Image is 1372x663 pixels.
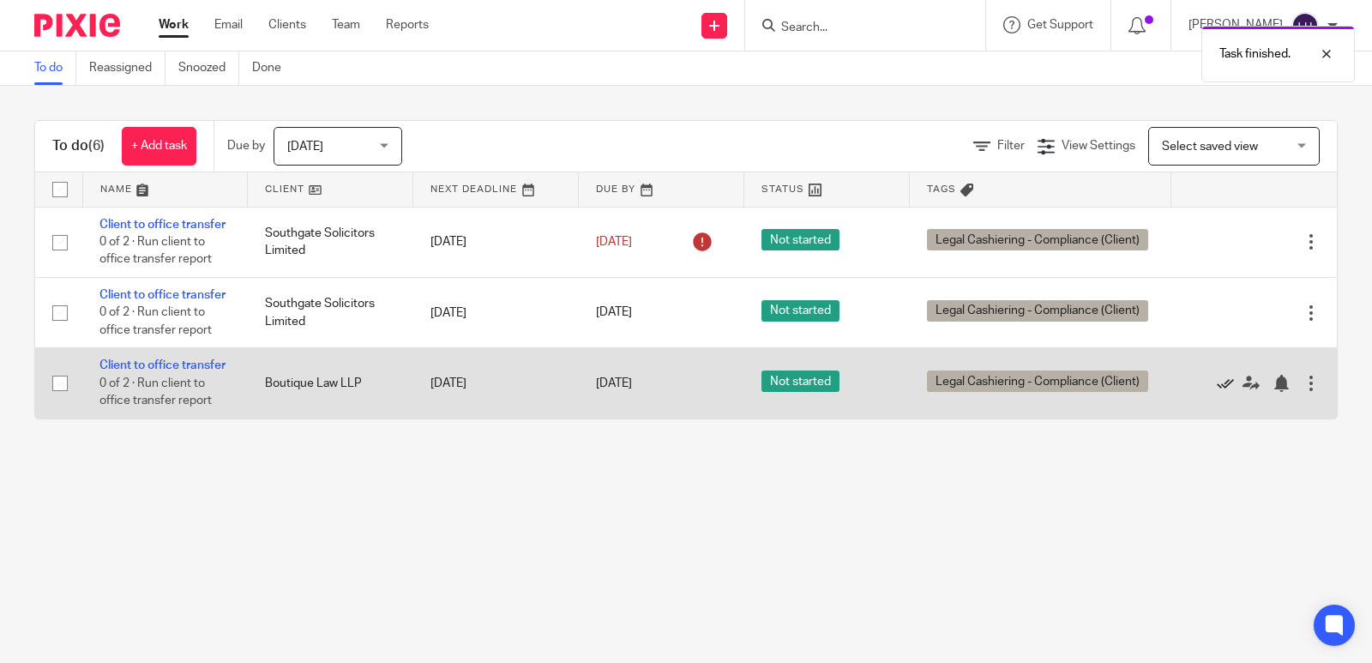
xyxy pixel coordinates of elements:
[248,277,413,347] td: Southgate Solicitors Limited
[287,141,323,153] span: [DATE]
[268,16,306,33] a: Clients
[761,229,839,250] span: Not started
[927,184,956,194] span: Tags
[122,127,196,166] a: + Add task
[99,219,226,231] a: Client to office transfer
[52,137,105,155] h1: To do
[596,377,632,389] span: [DATE]
[927,300,1148,322] span: Legal Cashiering - Compliance (Client)
[34,14,120,37] img: Pixie
[761,371,839,392] span: Not started
[99,289,226,301] a: Client to office transfer
[927,371,1148,392] span: Legal Cashiering - Compliance (Client)
[99,307,212,337] span: 0 of 2 · Run client to office transfer report
[159,16,189,33] a: Work
[227,137,265,154] p: Due by
[1217,375,1243,392] a: Mark as done
[99,359,226,371] a: Client to office transfer
[386,16,429,33] a: Reports
[1291,12,1319,39] img: svg%3E
[248,348,413,419] td: Boutique Law LLP
[413,348,579,419] td: [DATE]
[99,377,212,407] span: 0 of 2 · Run client to office transfer report
[248,207,413,277] td: Southgate Solicitors Limited
[413,207,579,277] td: [DATE]
[1162,141,1258,153] span: Select saved view
[178,51,239,85] a: Snoozed
[413,277,579,347] td: [DATE]
[89,51,165,85] a: Reassigned
[34,51,76,85] a: To do
[927,229,1148,250] span: Legal Cashiering - Compliance (Client)
[214,16,243,33] a: Email
[596,307,632,319] span: [DATE]
[761,300,839,322] span: Not started
[252,51,294,85] a: Done
[1219,45,1291,63] p: Task finished.
[332,16,360,33] a: Team
[1062,140,1135,152] span: View Settings
[596,236,632,248] span: [DATE]
[88,139,105,153] span: (6)
[997,140,1025,152] span: Filter
[99,236,212,266] span: 0 of 2 · Run client to office transfer report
